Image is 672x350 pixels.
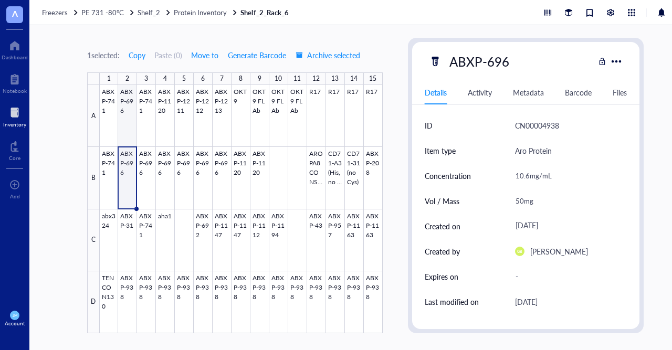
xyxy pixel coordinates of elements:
[144,72,148,85] div: 3
[530,245,588,258] div: [PERSON_NAME]
[275,72,282,85] div: 10
[425,145,456,156] div: Item type
[517,249,522,254] span: GB
[425,296,479,307] div: Last modified on
[513,87,544,98] div: Metadata
[293,72,301,85] div: 11
[425,220,460,232] div: Created on
[87,209,100,271] div: C
[87,49,120,61] div: 1 selected:
[5,320,25,326] div: Account
[81,8,135,17] a: PE 731 -80°C
[515,144,552,157] div: Aro Protein
[9,138,20,161] a: Core
[87,147,100,209] div: B
[138,7,160,17] span: Shelf_2
[42,7,68,17] span: Freezers
[12,7,18,20] span: A
[12,313,17,318] span: JM
[220,72,224,85] div: 7
[182,72,186,85] div: 5
[163,72,167,85] div: 4
[87,271,100,333] div: D
[295,47,361,63] button: Archive selected
[565,87,592,98] div: Barcode
[3,104,26,128] a: Inventory
[258,72,261,85] div: 9
[3,121,26,128] div: Inventory
[2,54,28,60] div: Dashboard
[350,72,358,85] div: 14
[138,8,238,17] a: Shelf_2Protein Inventory
[425,271,458,282] div: Expires on
[129,51,145,59] span: Copy
[296,51,360,59] span: Archive selected
[154,47,182,63] button: Paste (0)
[425,195,459,207] div: Vol / Mass
[10,193,20,199] div: Add
[369,72,376,85] div: 15
[191,51,218,59] span: Move to
[42,8,79,17] a: Freezers
[128,47,146,63] button: Copy
[2,37,28,60] a: Dashboard
[425,120,433,131] div: ID
[425,87,447,98] div: Details
[331,72,339,85] div: 13
[227,47,287,63] button: Generate Barcode
[425,246,460,257] div: Created by
[174,7,227,17] span: Protein Inventory
[201,72,205,85] div: 6
[468,87,492,98] div: Activity
[9,155,20,161] div: Core
[515,295,538,308] div: [DATE]
[239,72,243,85] div: 8
[87,85,100,147] div: A
[445,50,514,72] div: ABXP-696
[613,87,627,98] div: Files
[107,72,111,85] div: 1
[515,119,559,132] div: CN00004938
[312,72,320,85] div: 12
[511,217,623,236] div: [DATE]
[240,8,290,17] a: Shelf_2_Rack_6
[3,71,27,94] a: Notebook
[125,72,129,85] div: 2
[511,165,623,187] div: 10.6mg/mL
[425,170,471,182] div: Concentration
[81,7,124,17] span: PE 731 -80°C
[191,47,219,63] button: Move to
[3,88,27,94] div: Notebook
[228,51,286,59] span: Generate Barcode
[511,267,623,286] div: -
[511,190,623,212] div: 50mg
